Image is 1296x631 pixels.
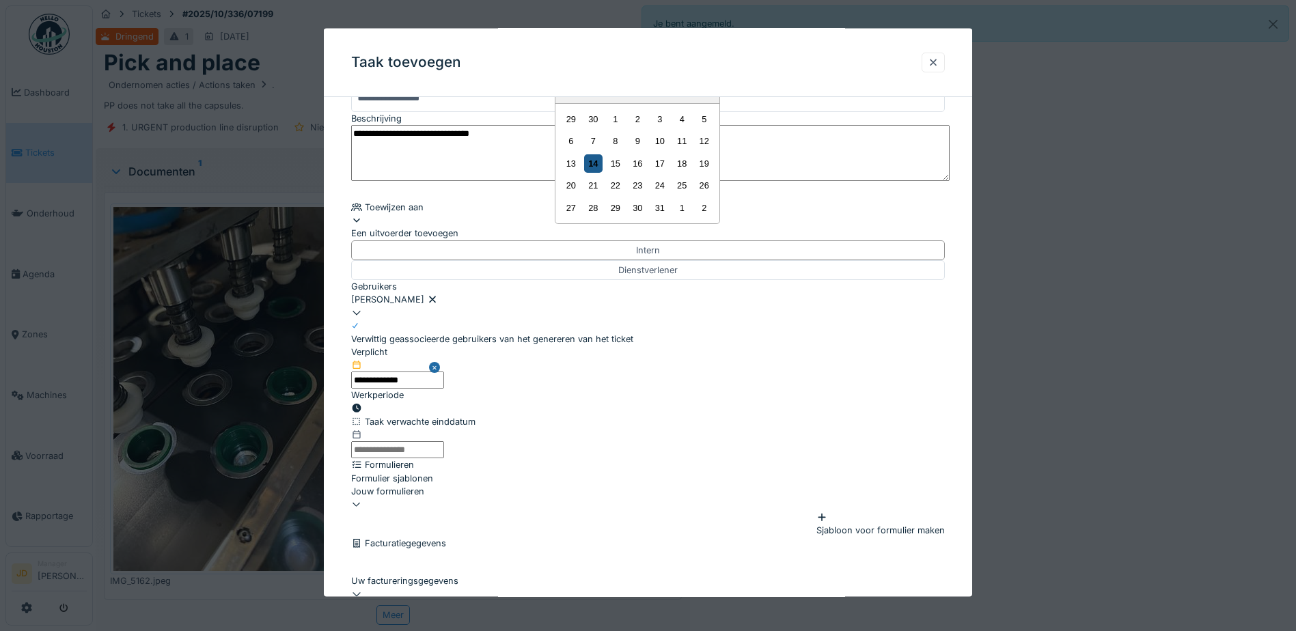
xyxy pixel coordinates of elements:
[606,198,624,216] div: Choose woensdag 29 oktober 2025
[351,458,945,471] div: Formulieren
[816,511,945,537] div: Sjabloon voor formulier maken
[650,109,669,128] div: Choose vrijdag 3 oktober 2025
[351,537,945,550] div: Facturatiegegevens
[351,332,633,345] div: Verwittig geassocieerde gebruikers van het genereren van het ticket
[673,132,691,150] div: Choose zaterdag 11 oktober 2025
[351,389,404,402] label: Werkperiode
[606,154,624,172] div: Choose woensdag 15 oktober 2025
[673,198,691,216] div: Choose zaterdag 1 november 2025
[584,154,603,172] div: Choose dinsdag 14 oktober 2025
[606,82,624,100] div: woensdag
[351,214,945,240] div: Een uitvoerder toevoegen
[351,484,945,497] div: Jouw formulieren
[351,345,444,358] div: Verplicht
[562,154,580,172] div: Choose maandag 13 oktober 2025
[562,198,580,216] div: Choose maandag 27 oktober 2025
[650,132,669,150] div: Choose vrijdag 10 oktober 2025
[629,154,647,172] div: Choose donderdag 16 oktober 2025
[695,132,713,150] div: Choose zondag 12 oktober 2025
[351,279,397,292] label: Gebruikers
[351,293,945,306] div: [PERSON_NAME]
[584,109,603,128] div: Choose dinsdag 30 september 2025
[351,54,461,71] h3: Taak toevoegen
[650,154,669,172] div: Choose vrijdag 17 oktober 2025
[562,82,580,100] div: maandag
[629,82,647,100] div: donderdag
[636,243,660,256] div: Intern
[673,82,691,100] div: zaterdag
[429,345,444,389] button: Close
[695,154,713,172] div: Choose zondag 19 oktober 2025
[584,82,603,100] div: dinsdag
[562,176,580,195] div: Choose maandag 20 oktober 2025
[695,109,713,128] div: Choose zondag 5 oktober 2025
[351,201,945,214] div: Toewijzen aan
[606,109,624,128] div: Choose woensdag 1 oktober 2025
[629,198,647,216] div: Choose donderdag 30 oktober 2025
[695,198,713,216] div: Choose zondag 2 november 2025
[351,471,433,484] label: Formulier sjablonen
[695,176,713,195] div: Choose zondag 26 oktober 2025
[560,108,715,219] div: Month oktober, 2025
[562,132,580,150] div: Choose maandag 6 oktober 2025
[618,263,678,276] div: Dienstverlener
[584,198,603,216] div: Choose dinsdag 28 oktober 2025
[629,132,647,150] div: Choose donderdag 9 oktober 2025
[629,176,647,195] div: Choose donderdag 23 oktober 2025
[629,109,647,128] div: Choose donderdag 2 oktober 2025
[351,111,402,124] label: Beschrijving
[351,574,945,587] div: Uw factureringsgegevens
[584,176,603,195] div: Choose dinsdag 21 oktober 2025
[695,82,713,100] div: zondag
[650,198,669,216] div: Choose vrijdag 31 oktober 2025
[351,415,945,427] div: Taak verwachte einddatum
[606,176,624,195] div: Choose woensdag 22 oktober 2025
[606,132,624,150] div: Choose woensdag 8 oktober 2025
[673,176,691,195] div: Choose zaterdag 25 oktober 2025
[650,82,669,100] div: vrijdag
[650,176,669,195] div: Choose vrijdag 24 oktober 2025
[673,154,691,172] div: Choose zaterdag 18 oktober 2025
[562,109,580,128] div: Choose maandag 29 september 2025
[673,109,691,128] div: Choose zaterdag 4 oktober 2025
[584,132,603,150] div: Choose dinsdag 7 oktober 2025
